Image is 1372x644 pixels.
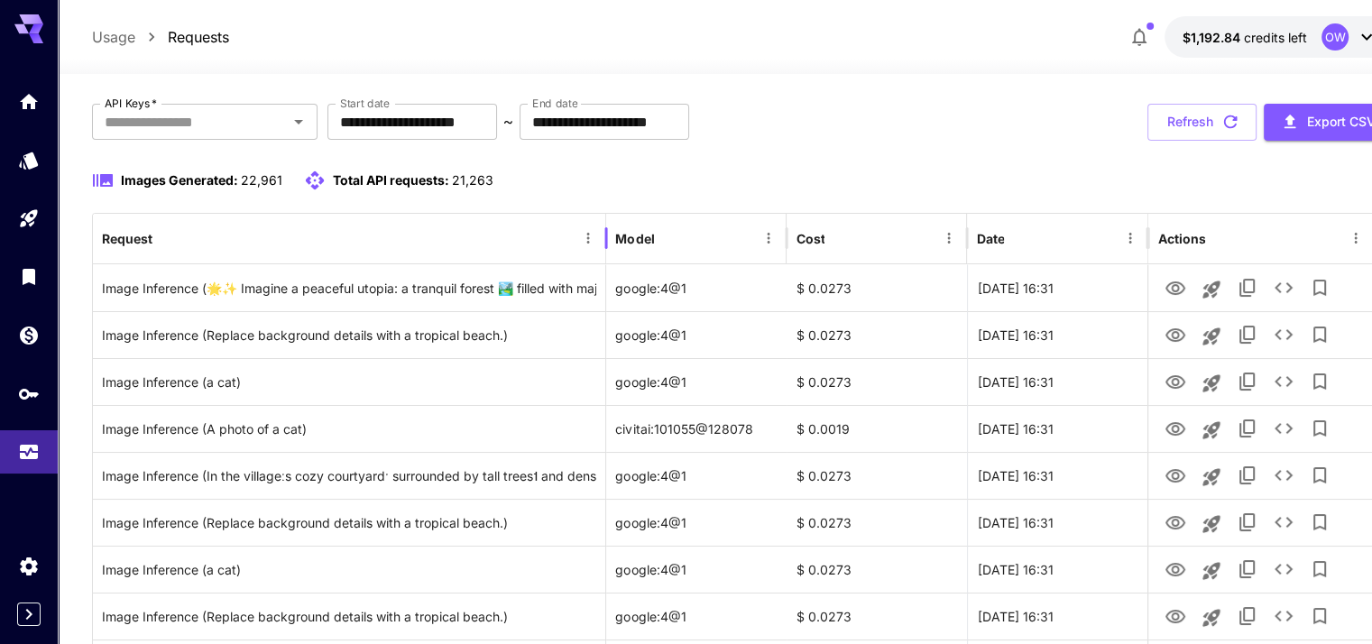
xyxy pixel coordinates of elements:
[1229,598,1266,634] button: Copy TaskUUID
[532,96,577,111] label: End date
[606,311,787,358] div: google:4@1
[18,382,40,405] div: API Keys
[1302,504,1338,540] button: Add to library
[121,172,238,188] span: Images Generated:
[1229,551,1266,587] button: Copy TaskUUID
[1157,363,1193,400] button: View Image
[967,358,1147,405] div: 27 Aug, 2025 16:31
[102,593,596,639] div: Click to copy prompt
[1229,504,1266,540] button: Copy TaskUUID
[1157,231,1205,246] div: Actions
[154,225,180,251] button: Sort
[1006,225,1031,251] button: Sort
[1302,598,1338,634] button: Add to library
[1193,459,1229,495] button: Launch in playground
[1302,457,1338,493] button: Add to library
[92,26,135,48] a: Usage
[606,593,787,639] div: google:4@1
[1157,269,1193,306] button: View Image
[92,26,229,48] nav: breadcrumb
[576,225,601,251] button: Menu
[340,96,390,111] label: Start date
[1157,456,1193,493] button: View Image
[606,358,787,405] div: google:4@1
[102,406,596,452] div: Click to copy prompt
[102,547,596,593] div: Click to copy prompt
[1147,104,1257,141] button: Refresh
[967,593,1147,639] div: 27 Aug, 2025 16:31
[1157,550,1193,587] button: View Image
[18,265,40,288] div: Library
[1302,270,1338,306] button: Add to library
[1193,412,1229,448] button: Launch in playground
[102,453,596,499] div: Click to copy prompt
[1193,271,1229,308] button: Launch in playground
[1302,551,1338,587] button: Add to library
[606,546,787,593] div: google:4@1
[1193,553,1229,589] button: Launch in playground
[286,109,311,134] button: Open
[1229,270,1266,306] button: Copy TaskUUID
[18,207,40,230] div: Playground
[787,358,967,405] div: $ 0.0273
[1183,30,1244,45] span: $1,192.84
[18,435,40,457] div: Usage
[826,225,852,251] button: Sort
[105,96,157,111] label: API Keys
[1266,363,1302,400] button: See details
[606,264,787,311] div: google:4@1
[967,264,1147,311] div: 27 Aug, 2025 16:31
[976,231,1004,246] div: Date
[1157,316,1193,353] button: View Image
[1157,503,1193,540] button: View Image
[606,452,787,499] div: google:4@1
[1183,28,1307,47] div: $1,192.84113
[1302,410,1338,446] button: Add to library
[503,111,513,133] p: ~
[452,172,493,188] span: 21,263
[102,231,152,246] div: Request
[606,499,787,546] div: google:4@1
[1343,225,1368,251] button: Menu
[787,264,967,311] div: $ 0.0273
[787,452,967,499] div: $ 0.0273
[1266,317,1302,353] button: See details
[1229,410,1266,446] button: Copy TaskUUID
[168,26,229,48] a: Requests
[1266,410,1302,446] button: See details
[18,149,40,171] div: Models
[967,311,1147,358] div: 27 Aug, 2025 16:31
[102,265,596,311] div: Click to copy prompt
[1193,365,1229,401] button: Launch in playground
[102,500,596,546] div: Click to copy prompt
[967,452,1147,499] div: 27 Aug, 2025 16:31
[1193,506,1229,542] button: Launch in playground
[1321,23,1349,51] div: OW
[18,324,40,346] div: Wallet
[756,225,781,251] button: Menu
[241,172,282,188] span: 22,961
[1229,457,1266,493] button: Copy TaskUUID
[1244,30,1307,45] span: credits left
[1302,317,1338,353] button: Add to library
[1157,409,1193,446] button: View Image
[1118,225,1143,251] button: Menu
[1157,597,1193,634] button: View Image
[787,405,967,452] div: $ 0.0019
[787,593,967,639] div: $ 0.0273
[967,499,1147,546] div: 27 Aug, 2025 16:31
[1229,363,1266,400] button: Copy TaskUUID
[1266,598,1302,634] button: See details
[606,405,787,452] div: civitai:101055@128078
[18,555,40,577] div: Settings
[656,225,681,251] button: Sort
[17,603,41,626] div: Expand sidebar
[1193,318,1229,354] button: Launch in playground
[787,546,967,593] div: $ 0.0273
[787,311,967,358] div: $ 0.0273
[333,172,449,188] span: Total API requests:
[102,359,596,405] div: Click to copy prompt
[967,405,1147,452] div: 27 Aug, 2025 16:31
